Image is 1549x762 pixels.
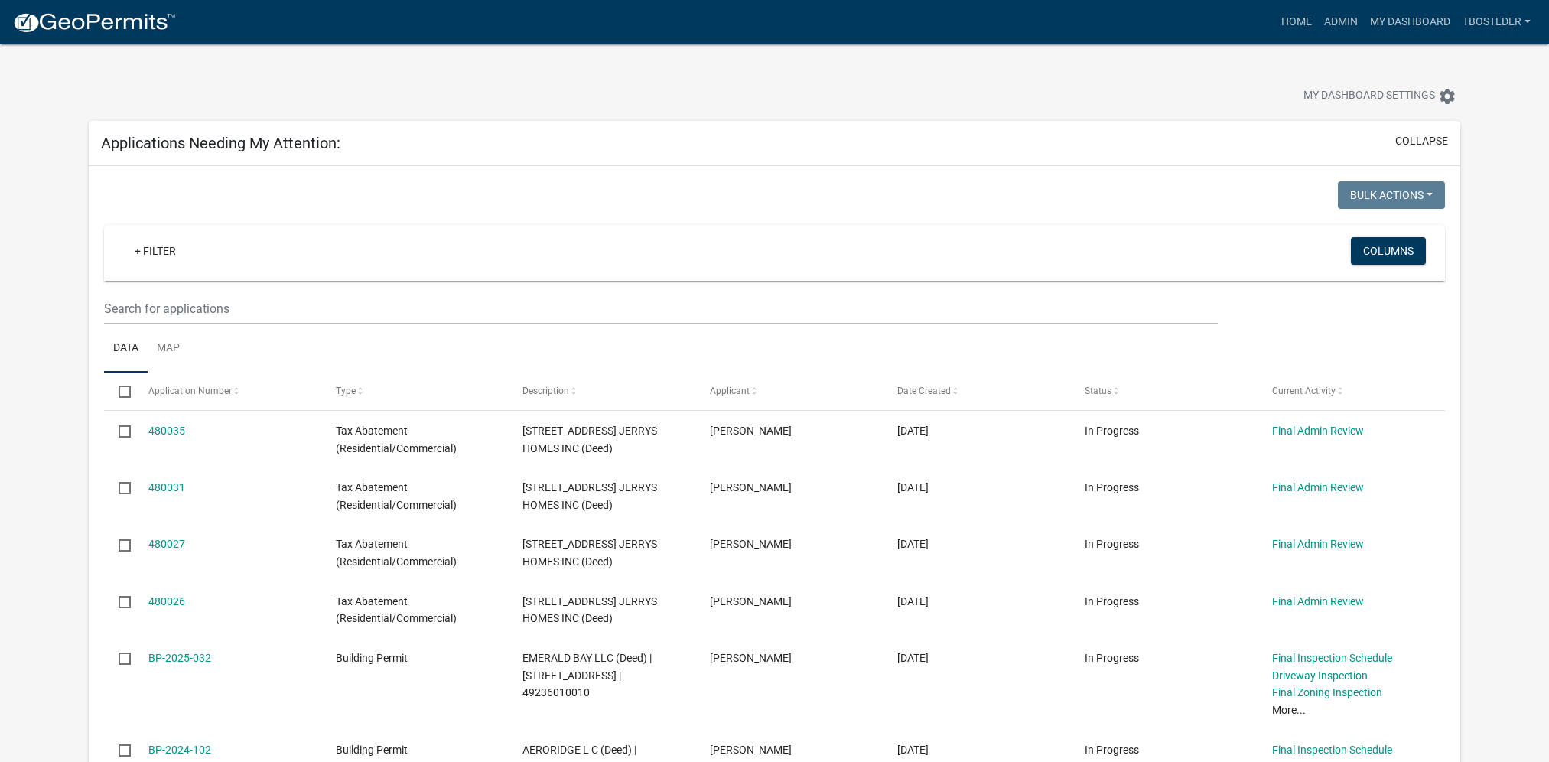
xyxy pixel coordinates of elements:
datatable-header-cell: Current Activity [1257,373,1444,409]
a: Final Admin Review [1272,538,1364,550]
span: 09/17/2025 [897,425,929,437]
a: 480031 [148,481,185,493]
span: 09/17/2025 [897,595,929,607]
h5: Applications Needing My Attention: [101,134,340,152]
span: In Progress [1085,744,1139,756]
span: 311 N 19TH ST JERRYS HOMES INC (Deed) [522,538,657,568]
datatable-header-cell: Applicant [695,373,883,409]
a: My Dashboard [1364,8,1456,37]
span: Building Permit [336,744,408,756]
a: Admin [1318,8,1364,37]
a: 480026 [148,595,185,607]
a: Final Inspection Schedule [1272,744,1392,756]
span: Applicant [710,386,750,396]
span: In Progress [1085,652,1139,664]
span: Application Number [148,386,232,396]
span: 07/31/2024 [897,744,929,756]
span: EMERALD BAY LLC (Deed) | 2103 N JEFFERSON WAY | 49236010010 [522,652,652,699]
span: In Progress [1085,538,1139,550]
span: Building Permit [336,652,408,664]
datatable-header-cell: Status [1070,373,1258,409]
span: 307 N 19TH ST JERRYS HOMES INC (Deed) [522,595,657,625]
datatable-header-cell: Date Created [883,373,1070,409]
a: Final Admin Review [1272,425,1364,437]
a: 480027 [148,538,185,550]
span: 09/17/2025 [897,481,929,493]
span: Date Created [897,386,951,396]
a: Home [1275,8,1318,37]
span: 09/17/2025 [897,538,929,550]
a: + Filter [122,237,188,265]
datatable-header-cell: Application Number [134,373,321,409]
button: My Dashboard Settingssettings [1291,81,1469,111]
a: 480035 [148,425,185,437]
a: Final Inspection Schedule [1272,652,1392,664]
span: Tax Abatement (Residential/Commercial) [336,425,457,454]
span: Current Activity [1272,386,1336,396]
a: Final Zoning Inspection [1272,686,1382,698]
a: tbosteder [1456,8,1537,37]
a: Final Admin Review [1272,595,1364,607]
span: Type [336,386,356,396]
a: More... [1272,704,1306,716]
a: BP-2025-032 [148,652,211,664]
button: Columns [1351,237,1426,265]
a: Map [148,324,189,373]
span: Tax Abatement (Residential/Commercial) [336,481,457,511]
span: 313 N 19TH ST JERRYS HOMES INC (Deed) [522,481,657,511]
span: 01/14/2025 [897,652,929,664]
span: adam [710,425,792,437]
input: Search for applications [104,293,1217,324]
a: Data [104,324,148,373]
a: Driveway Inspection [1272,669,1368,682]
span: adam [710,538,792,550]
i: settings [1438,87,1456,106]
datatable-header-cell: Select [104,373,133,409]
a: Final Admin Review [1272,481,1364,493]
span: My Dashboard Settings [1303,87,1435,106]
span: Status [1085,386,1111,396]
button: collapse [1395,133,1448,149]
span: In Progress [1085,481,1139,493]
a: BP-2024-102 [148,744,211,756]
span: In Progress [1085,595,1139,607]
span: tyler [710,744,792,756]
datatable-header-cell: Description [508,373,695,409]
span: Angie Steigerwald [710,652,792,664]
span: Tax Abatement (Residential/Commercial) [336,538,457,568]
button: Bulk Actions [1338,181,1445,209]
span: adam [710,595,792,607]
span: In Progress [1085,425,1139,437]
span: Tax Abatement (Residential/Commercial) [336,595,457,625]
span: 305 N 19TH ST JERRYS HOMES INC (Deed) [522,425,657,454]
datatable-header-cell: Type [321,373,508,409]
span: Description [522,386,569,396]
span: adam [710,481,792,493]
